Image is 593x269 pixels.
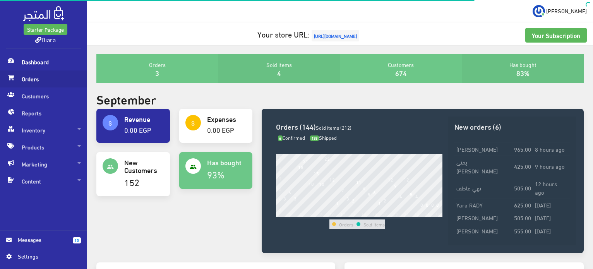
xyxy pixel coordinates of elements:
[546,6,587,15] span: [PERSON_NAME]
[278,133,305,142] span: Confirmed
[6,252,81,264] a: Settings
[6,53,81,70] span: Dashboard
[207,123,234,136] a: 0.00 EGP
[310,211,312,217] div: 6
[299,211,302,217] div: 4
[288,211,291,217] div: 2
[207,166,225,182] a: 93%
[257,27,361,41] a: Your store URL:[URL][DOMAIN_NAME]
[6,173,81,190] span: Content
[514,145,531,153] strong: 965.00
[277,66,281,79] a: 4
[329,211,335,217] div: 10
[454,156,512,177] td: يمنى [PERSON_NAME]
[107,163,114,170] i: people
[124,123,151,136] a: 0.00 EGP
[6,156,81,173] span: Marketing
[312,30,359,41] span: [URL][DOMAIN_NAME]
[525,28,587,43] a: Your Subscription
[6,122,81,139] span: Inventory
[425,211,430,217] div: 28
[339,219,354,229] td: Orders
[372,211,377,217] div: 18
[18,235,67,244] span: Messages
[393,211,398,217] div: 22
[23,6,64,21] img: .
[316,123,351,132] span: Sold items (212)
[190,163,197,170] i: people
[310,135,319,141] span: 138
[454,199,512,211] td: Yara RADY
[533,224,570,237] td: [DATE]
[276,123,442,130] h3: Orders (144)
[340,211,346,217] div: 12
[361,211,367,217] div: 16
[435,211,440,217] div: 30
[382,211,388,217] div: 20
[363,219,385,229] td: Sold items
[124,158,164,174] h4: New Customers
[533,143,570,156] td: 8 hours ago
[6,87,81,105] span: Customers
[395,66,407,79] a: 674
[454,143,512,156] td: [PERSON_NAME]
[35,34,56,45] a: Diara
[96,92,156,106] h2: September
[533,177,570,198] td: 12 hours ago
[514,162,531,170] strong: 425.00
[533,156,570,177] td: 9 hours ago
[218,54,340,83] div: Sold items
[414,211,420,217] div: 26
[124,173,139,190] a: 152
[6,235,81,252] a: 15 Messages
[340,54,462,83] div: Customers
[351,211,356,217] div: 14
[462,54,584,83] div: Has bought
[18,252,74,260] span: Settings
[533,211,570,224] td: [DATE]
[190,120,197,127] i: attach_money
[454,211,512,224] td: [PERSON_NAME]
[533,199,570,211] td: [DATE]
[320,211,323,217] div: 8
[124,115,164,123] h4: Revenue
[404,211,409,217] div: 24
[454,177,512,198] td: نهي عاطف
[533,5,545,17] img: ...
[73,237,81,243] span: 15
[310,133,337,142] span: Shipped
[207,115,247,123] h4: Expenses
[514,226,531,235] strong: 555.00
[533,5,587,17] a: ... [PERSON_NAME]
[107,120,114,127] i: attach_money
[514,200,531,209] strong: 625.00
[6,105,81,122] span: Reports
[24,24,67,35] a: Starter Package
[96,54,218,83] div: Orders
[6,70,81,87] span: Orders
[6,139,81,156] span: Products
[514,183,531,192] strong: 505.00
[155,66,159,79] a: 3
[278,135,283,141] span: 6
[454,224,512,237] td: [PERSON_NAME]
[454,123,570,130] h3: New orders (6)
[516,66,530,79] a: 83%
[514,213,531,222] strong: 505.00
[207,158,247,166] h4: Has bought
